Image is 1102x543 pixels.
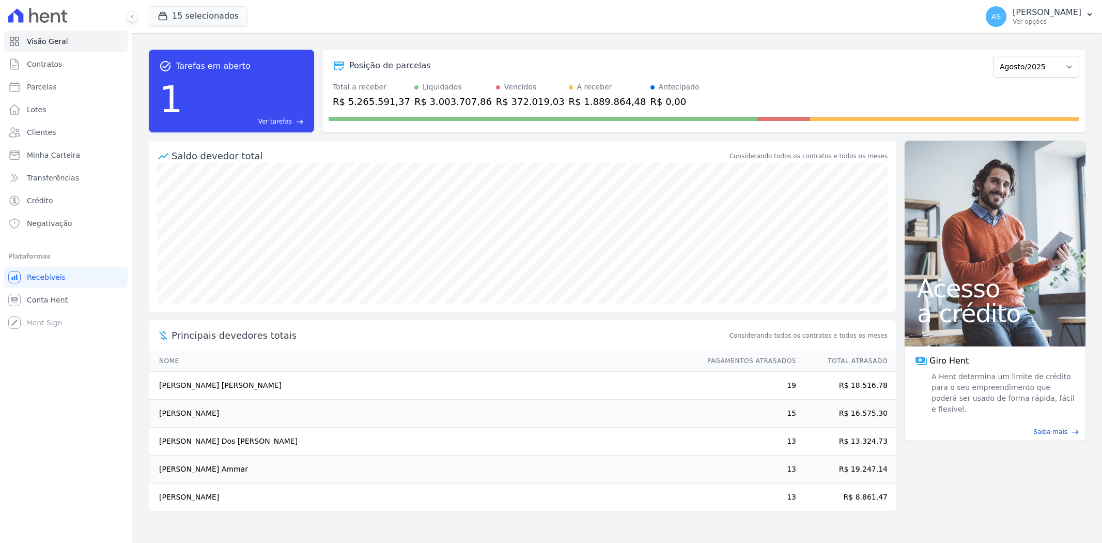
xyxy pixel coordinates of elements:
[917,301,1073,326] span: a crédito
[4,77,128,97] a: Parcelas
[4,213,128,234] a: Negativação
[797,484,896,511] td: R$ 8.861,47
[27,104,46,115] span: Lotes
[496,95,565,109] div: R$ 372.019,03
[1013,7,1081,18] p: [PERSON_NAME]
[159,72,183,126] div: 1
[4,145,128,165] a: Minha Carteira
[423,82,462,93] div: Liquidados
[697,456,797,484] td: 13
[159,60,172,72] span: task_alt
[27,218,72,229] span: Negativação
[149,351,697,372] th: Nome
[349,59,431,72] div: Posição de parcelas
[4,54,128,74] a: Contratos
[27,173,79,183] span: Transferências
[8,250,123,263] div: Plataformas
[172,328,727,342] span: Principais devedores totais
[149,428,697,456] td: [PERSON_NAME] Dos [PERSON_NAME]
[27,36,68,47] span: Visão Geral
[697,372,797,400] td: 19
[991,13,1001,20] span: AS
[569,95,646,109] div: R$ 1.889.864,48
[296,118,304,126] span: east
[697,400,797,428] td: 15
[4,168,128,188] a: Transferências
[659,82,700,93] div: Antecipado
[187,117,304,126] a: Ver tarefas east
[149,400,697,428] td: [PERSON_NAME]
[911,427,1079,436] a: Saiba mais east
[149,6,247,26] button: 15 selecionados
[697,484,797,511] td: 13
[4,267,128,288] a: Recebíveis
[27,272,66,282] span: Recebíveis
[797,372,896,400] td: R$ 18.516,78
[797,400,896,428] td: R$ 16.575,30
[929,355,969,367] span: Giro Hent
[172,149,727,163] div: Saldo devedor total
[27,82,57,92] span: Parcelas
[929,371,1075,415] span: A Hent determina um limite de crédito para o seu empreendimento que poderá ser usado de forma ráp...
[797,428,896,456] td: R$ 13.324,73
[1072,428,1079,436] span: east
[977,2,1102,31] button: AS [PERSON_NAME] Ver opções
[27,127,56,138] span: Clientes
[697,428,797,456] td: 13
[4,190,128,211] a: Crédito
[27,195,53,206] span: Crédito
[333,95,410,109] div: R$ 5.265.591,37
[333,82,410,93] div: Total a receber
[176,60,251,72] span: Tarefas em aberto
[4,290,128,310] a: Conta Hent
[4,122,128,143] a: Clientes
[4,31,128,52] a: Visão Geral
[797,351,896,372] th: Total Atrasado
[149,372,697,400] td: [PERSON_NAME] [PERSON_NAME]
[577,82,612,93] div: A receber
[797,456,896,484] td: R$ 19.247,14
[149,456,697,484] td: [PERSON_NAME] Ammar
[149,484,697,511] td: [PERSON_NAME]
[1013,18,1081,26] p: Ver opções
[504,82,536,93] div: Vencidos
[917,276,1073,301] span: Acesso
[697,351,797,372] th: Pagamentos Atrasados
[1033,427,1067,436] span: Saiba mais
[730,152,888,161] div: Considerando todos os contratos e todos os meses
[258,117,292,126] span: Ver tarefas
[4,99,128,120] a: Lotes
[27,295,68,305] span: Conta Hent
[27,59,62,69] span: Contratos
[27,150,80,160] span: Minha Carteira
[650,95,700,109] div: R$ 0,00
[730,331,888,340] span: Considerando todos os contratos e todos os meses
[414,95,492,109] div: R$ 3.003.707,86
